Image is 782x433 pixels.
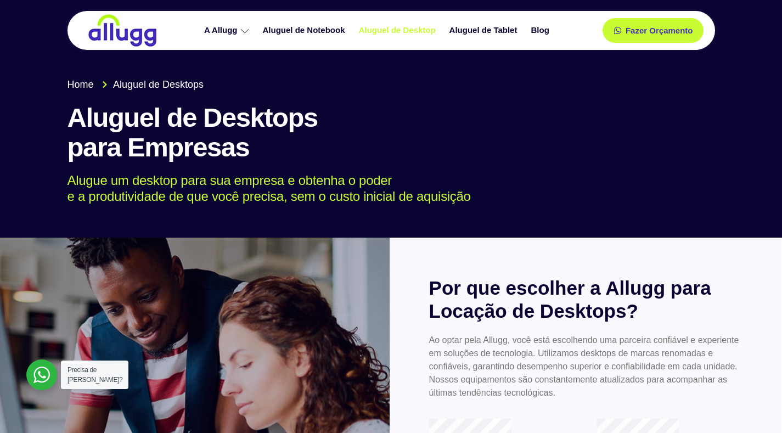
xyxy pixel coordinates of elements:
img: locação de TI é Allugg [87,14,158,47]
span: Precisa de [PERSON_NAME]? [67,366,122,384]
h1: Aluguel de Desktops para Empresas [67,103,715,162]
p: Alugue um desktop para sua empresa e obtenha o poder e a produtividade de que você precisa, sem o... [67,173,699,205]
a: A Allugg [199,21,257,40]
span: Home [67,77,94,92]
a: Aluguel de Desktop [353,21,444,40]
h2: Por que escolher a Allugg para Locação de Desktops? [429,277,742,323]
p: Ao optar pela Allugg, você está escolhendo uma parceira confiável e experiente em soluções de tec... [429,334,742,400]
a: Fazer Orçamento [603,18,704,43]
a: Aluguel de Tablet [444,21,526,40]
span: Aluguel de Desktops [110,77,204,92]
span: Fazer Orçamento [626,26,693,35]
a: Blog [525,21,557,40]
a: Aluguel de Notebook [257,21,353,40]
